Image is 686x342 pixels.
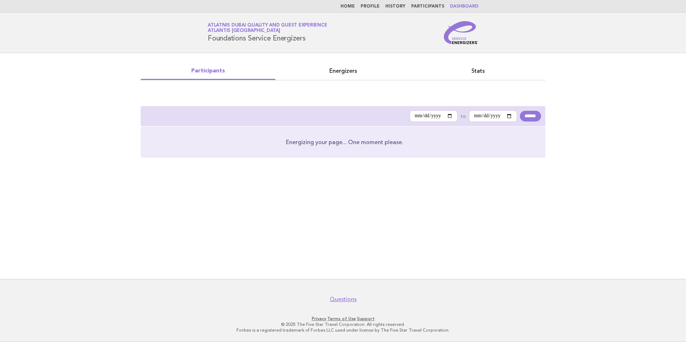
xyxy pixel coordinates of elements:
[327,316,356,321] a: Terms of Use
[312,316,326,321] a: Privacy
[444,21,478,44] img: Service Energizers
[208,23,327,42] h1: Foundations Service Energizers
[208,29,280,33] span: Atlantis [GEOGRAPHIC_DATA]
[460,113,466,119] label: to
[123,316,563,322] p: · ·
[450,4,478,9] a: Dashboard
[276,66,410,76] a: Energizers
[286,138,403,146] p: Energizing your page... One moment please.
[410,66,545,76] a: Stats
[411,4,444,9] a: Participants
[123,327,563,333] p: Forbes is a registered trademark of Forbes LLC used under license by The Five Star Travel Corpora...
[340,4,355,9] a: Home
[361,4,380,9] a: Profile
[330,296,357,303] a: Questions
[357,316,375,321] a: Support
[385,4,405,9] a: History
[208,23,327,33] a: Atlatnis Dubai Quality and Guest ExperienceAtlantis [GEOGRAPHIC_DATA]
[141,66,276,76] a: Participants
[123,322,563,327] p: © 2025 The Five Star Travel Corporation. All rights reserved.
